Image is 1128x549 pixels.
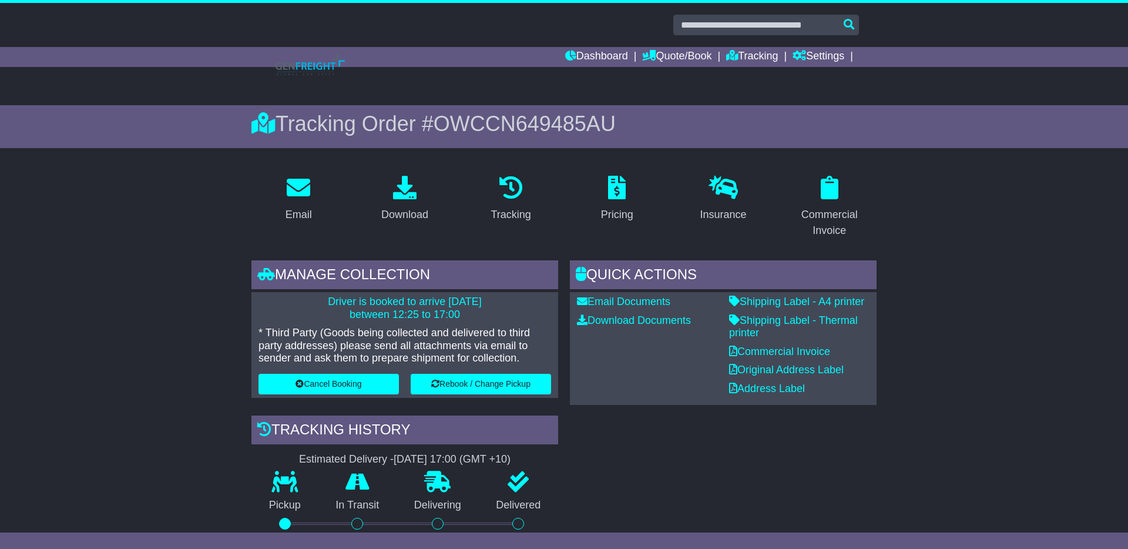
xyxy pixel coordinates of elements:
a: Tracking [726,47,778,67]
div: Download [381,207,428,223]
div: [DATE] 17:00 (GMT +10) [394,453,511,466]
a: Dashboard [565,47,628,67]
a: Insurance [692,172,754,227]
a: Original Address Label [729,364,844,376]
a: Tracking [484,172,539,227]
a: Quote/Book [642,47,711,67]
div: Pricing [601,207,633,223]
a: Download Documents [577,314,691,326]
a: Commercial Invoice [729,346,830,357]
div: Tracking [491,207,531,223]
a: Shipping Label - Thermal printer [729,314,858,339]
a: Email [278,172,320,227]
a: Pricing [593,172,641,227]
a: Email Documents [577,296,670,307]
button: Cancel Booking [258,374,399,394]
p: * Third Party (Goods being collected and delivered to third party addresses) please send all atta... [258,327,551,365]
p: In Transit [318,499,397,512]
div: Estimated Delivery - [251,453,558,466]
p: Delivered [479,499,559,512]
a: Address Label [729,383,805,394]
div: Tracking Order # [251,111,877,136]
div: Tracking history [251,416,558,447]
p: Driver is booked to arrive [DATE] between 12:25 to 17:00 [258,296,551,321]
a: Download [374,172,436,227]
div: Insurance [700,207,746,223]
a: Commercial Invoice [782,172,877,243]
a: Shipping Label - A4 printer [729,296,864,307]
div: Commercial Invoice [790,207,869,239]
a: Settings [793,47,844,67]
p: Delivering [397,499,479,512]
div: Email [286,207,312,223]
button: Rebook / Change Pickup [411,374,551,394]
div: Manage collection [251,260,558,292]
div: Quick Actions [570,260,877,292]
span: OWCCN649485AU [434,112,616,136]
p: Pickup [251,499,318,512]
